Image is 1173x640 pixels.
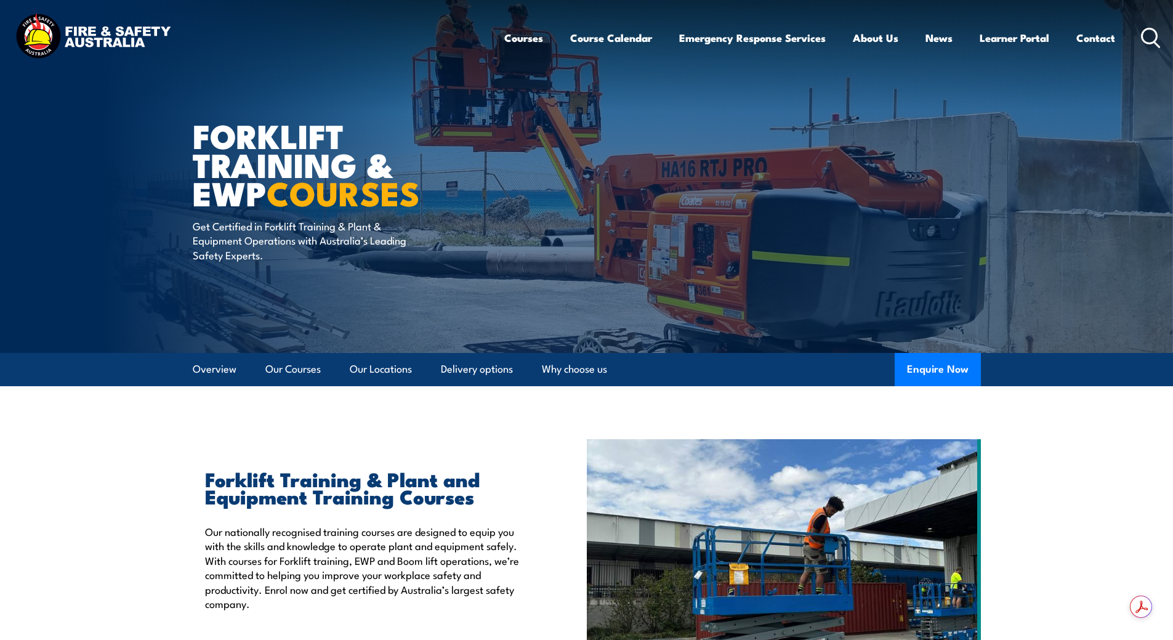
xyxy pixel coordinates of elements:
h1: Forklift Training & EWP [193,121,497,207]
a: Emergency Response Services [679,22,826,54]
a: Contact [1076,22,1115,54]
a: Our Locations [350,353,412,386]
p: Our nationally recognised training courses are designed to equip you with the skills and knowledg... [205,524,530,610]
a: Our Courses [265,353,321,386]
p: Get Certified in Forklift Training & Plant & Equipment Operations with Australia’s Leading Safety... [193,219,417,262]
a: About Us [853,22,898,54]
a: News [925,22,953,54]
a: Overview [193,353,236,386]
a: Delivery options [441,353,513,386]
a: Why choose us [542,353,607,386]
a: Course Calendar [570,22,652,54]
a: Courses [504,22,543,54]
strong: COURSES [267,166,420,217]
h2: Forklift Training & Plant and Equipment Training Courses [205,470,530,504]
button: Enquire Now [895,353,981,386]
a: Learner Portal [980,22,1049,54]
